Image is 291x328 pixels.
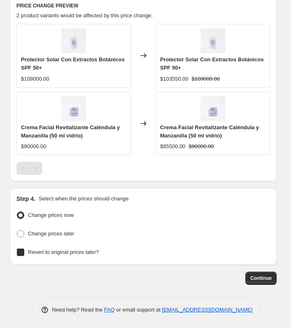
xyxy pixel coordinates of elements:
img: PROTECTOR-SOLAR-100B_2ee42c48-5a9b-4dda-bed1-dd2da8444122_80x.jpg [61,28,86,53]
h6: PRICE CHANGE PREVIEW [16,2,270,9]
span: Crema Facial Revitalizante Caléndula y Manzanilla (50 ml vidrio) [21,124,120,139]
strike: $90000.00 [189,142,214,151]
span: Change prices now [28,212,74,218]
span: Protector Solar Con Extractos Botánicos SPF 50+ [21,56,125,71]
a: [EMAIL_ADDRESS][DOMAIN_NAME] [162,307,252,313]
span: Change prices later [28,230,74,237]
span: Revert to original prices later? [28,249,99,255]
span: 2 product variants would be affected by this price change: [16,12,152,19]
div: $109000.00 [21,75,49,83]
div: $85500.00 [160,142,185,151]
img: CREMAFACIALCALENDULA_MANZANILLA50_1B_80x.jpg [201,96,225,121]
div: $103550.00 [160,75,189,83]
button: Continue [245,272,277,285]
a: FAQ [104,307,115,313]
h2: Step 4. [16,195,35,203]
span: Need help? Read the [52,307,104,313]
strike: $109000.00 [192,75,220,83]
span: Protector Solar Con Extractos Botánicos SPF 50+ [160,56,264,71]
div: $90000.00 [21,142,46,151]
span: Continue [250,275,272,281]
img: PROTECTOR-SOLAR-100B_2ee42c48-5a9b-4dda-bed1-dd2da8444122_80x.jpg [201,28,225,53]
nav: Pagination [16,162,42,175]
p: Select when the prices should change [39,195,129,203]
span: or email support at [115,307,162,313]
span: Crema Facial Revitalizante Caléndula y Manzanilla (50 ml vidrio) [160,124,259,139]
img: CREMAFACIALCALENDULA_MANZANILLA50_1B_80x.jpg [61,96,86,121]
